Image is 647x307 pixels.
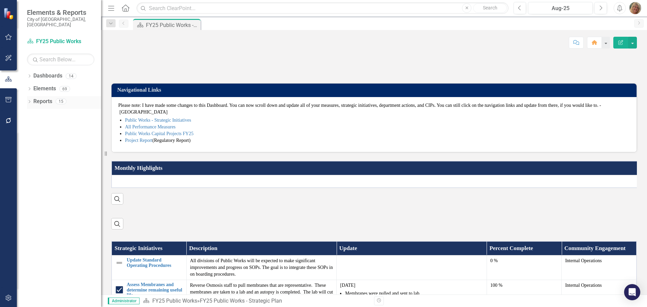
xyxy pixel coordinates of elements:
span: Internal Operations [565,258,602,263]
a: Assess Membranes and determine remaining useful life [127,282,183,298]
span: Search [483,5,497,10]
a: Public Works Capital Projects FY25 [125,131,193,136]
div: FY25 Public Works - Strategic Plan [200,298,282,304]
li: (Regulatory Report) [125,137,630,144]
div: 69 [59,86,70,92]
td: Double-Click to Edit [487,255,561,280]
a: Update Standard Operating Procedures [127,257,183,268]
div: Aug-25 [530,4,590,12]
td: Double-Click to Edit Right Click for Context Menu [112,255,186,280]
a: All Performance Measures [125,124,176,129]
a: Dashboards [33,72,62,80]
a: FY25 Public Works [152,298,197,304]
a: FY25 Public Works [27,38,94,45]
img: Completed [115,286,123,294]
img: ClearPoint Strategy [3,8,15,20]
input: Search ClearPoint... [136,2,509,14]
div: Open Intercom Messenger [624,284,640,300]
div: 14 [66,73,76,79]
input: Search Below... [27,54,94,65]
div: 100 % [490,282,558,289]
td: Double-Click to Edit [186,255,337,280]
td: Double-Click to Edit [562,255,637,280]
button: Aug-25 [528,2,593,14]
li: Membranes were pulled and sent to lab [345,290,483,297]
img: Not Defined [115,259,123,267]
h3: Navigational Links [117,87,633,93]
td: Double-Click to Edit [112,175,640,188]
div: 15 [56,99,66,104]
a: Project Report [125,138,152,143]
img: Hallie Pelham [629,2,641,14]
td: Double-Click to Edit [337,255,487,280]
button: Search [473,3,507,13]
p: [DATE] [340,282,483,289]
a: Elements [33,85,56,93]
div: 0 % [490,257,558,264]
span: Internal Operations [565,283,602,288]
div: FY25 Public Works - Strategic Plan [146,21,199,29]
small: City of [GEOGRAPHIC_DATA], [GEOGRAPHIC_DATA] [27,17,94,28]
span: Administrator [108,298,140,304]
div: » [143,297,369,305]
p: Please note: I have made some changes to this Dashboard. You can now scroll down and update all o... [118,102,630,116]
a: Reports [33,98,52,105]
a: Public Works - Strategic Initiatives [125,118,191,123]
p: All divisions of Public Works will be expected to make significant improvements and progress on S... [190,257,333,278]
span: Elements & Reports [27,8,94,17]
